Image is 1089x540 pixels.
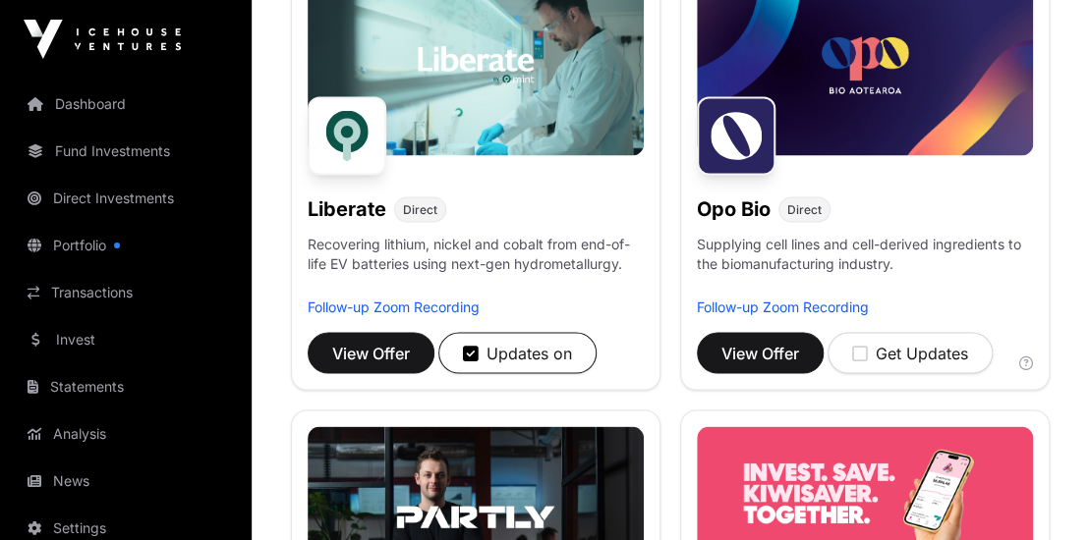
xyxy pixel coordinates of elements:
img: Opo Bio [697,96,775,175]
a: Invest [16,318,236,361]
h1: Opo Bio [697,194,771,222]
a: Fund Investments [16,130,236,173]
a: News [16,459,236,503]
p: Recovering lithium, nickel and cobalt from end-of-life EV batteries using next-gen hydrometallurgy. [308,234,644,297]
h1: Liberate [308,194,386,222]
span: Direct [787,201,822,217]
span: View Offer [332,341,410,364]
span: View Offer [721,341,799,364]
div: Get Updates [852,341,968,364]
button: Get Updates [828,332,993,373]
iframe: Chat Widget [991,446,1089,540]
a: Dashboard [16,82,236,126]
a: Follow-up Zoom Recording [697,297,869,314]
img: Liberate [308,96,386,175]
img: Icehouse Ventures Logo [24,20,181,59]
a: Follow-up Zoom Recording [308,297,480,314]
button: View Offer [308,332,434,373]
a: Analysis [16,412,236,456]
a: Direct Investments [16,177,236,220]
p: Supplying cell lines and cell-derived ingredients to the biomanufacturing industry. [697,234,1033,273]
a: Transactions [16,271,236,314]
a: Portfolio [16,224,236,267]
button: Updates on [438,332,597,373]
span: Direct [403,201,437,217]
a: Statements [16,365,236,408]
button: View Offer [697,332,824,373]
div: Updates on [463,341,572,364]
